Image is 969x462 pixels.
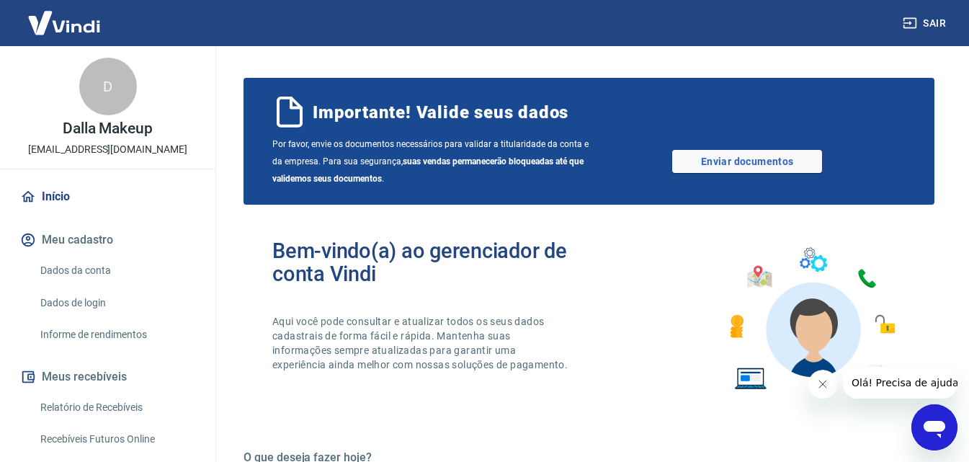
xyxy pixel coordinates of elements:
[272,136,589,187] span: Por favor, envie os documentos necessários para validar a titularidade da conta e da empresa. Par...
[9,10,121,22] span: Olá! Precisa de ajuda?
[272,314,571,372] p: Aqui você pode consultar e atualizar todos os seus dados cadastrais de forma fácil e rápida. Mant...
[17,224,198,256] button: Meu cadastro
[28,142,187,157] p: [EMAIL_ADDRESS][DOMAIN_NAME]
[900,10,952,37] button: Sair
[17,181,198,213] a: Início
[808,370,837,399] iframe: Fechar mensagem
[35,256,198,285] a: Dados da conta
[672,150,822,173] a: Enviar documentos
[17,1,111,45] img: Vindi
[35,288,198,318] a: Dados de login
[717,239,906,399] img: Imagem de um avatar masculino com diversos icones exemplificando as funcionalidades do gerenciado...
[272,156,584,184] b: suas vendas permanecerão bloqueadas até que validemos seus documentos
[17,361,198,393] button: Meus recebíveis
[63,121,153,136] p: Dalla Makeup
[79,58,137,115] div: D
[911,404,957,450] iframe: Botão para abrir a janela de mensagens
[313,101,568,124] span: Importante! Valide seus dados
[35,393,198,422] a: Relatório de Recebíveis
[35,320,198,350] a: Informe de rendimentos
[35,425,198,454] a: Recebíveis Futuros Online
[843,367,957,399] iframe: Mensagem da empresa
[272,239,589,285] h2: Bem-vindo(a) ao gerenciador de conta Vindi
